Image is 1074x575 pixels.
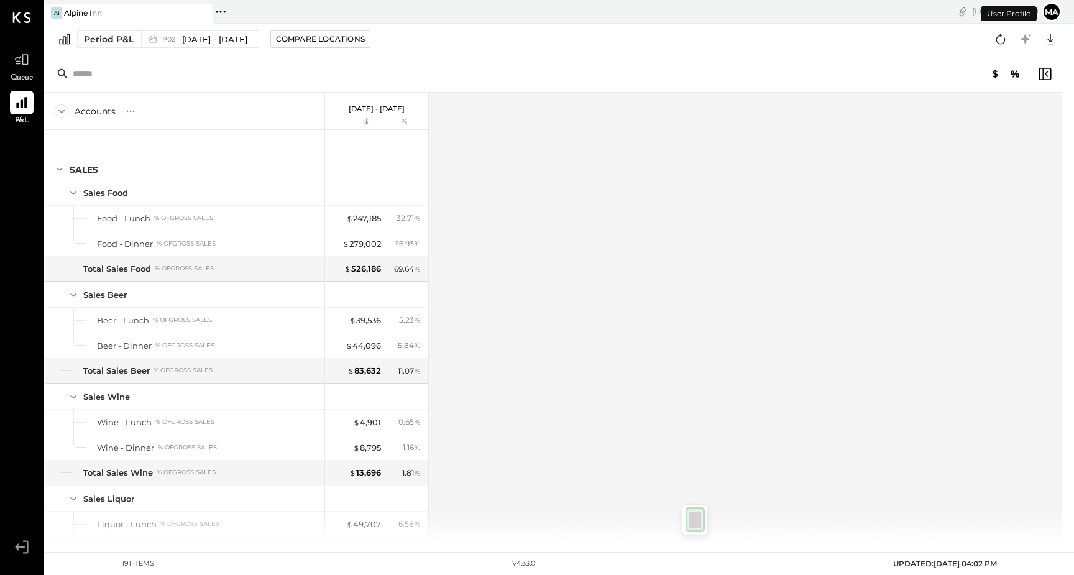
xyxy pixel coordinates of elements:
[342,238,381,250] div: 279,002
[331,117,381,127] div: $
[157,239,216,248] div: % of GROSS SALES
[157,468,216,477] div: % of GROSS SALES
[154,214,213,223] div: % of GROSS SALES
[83,263,151,275] div: Total Sales Food
[97,213,150,224] div: Food - Lunch
[97,416,152,428] div: Wine - Lunch
[84,33,134,45] div: Period P&L
[342,239,349,249] span: $
[353,442,381,454] div: 8,795
[414,467,421,477] span: %
[83,467,153,479] div: Total Sales Wine
[384,117,425,127] div: %
[349,467,356,477] span: $
[64,7,102,18] div: Alpine Inn
[353,416,381,428] div: 4,901
[344,264,351,274] span: $
[402,467,421,479] div: 1.81
[353,443,360,453] span: $
[398,366,421,377] div: 11.07
[83,187,128,199] div: Sales Food
[414,366,421,375] span: %
[1,91,43,127] a: P&L
[398,340,421,351] div: 5.84
[75,105,116,117] div: Accounts
[512,559,535,569] div: v 4.33.0
[122,559,154,569] div: 191 items
[349,315,356,325] span: $
[414,264,421,274] span: %
[270,30,370,48] button: Compare Locations
[346,341,352,351] span: $
[414,340,421,350] span: %
[70,163,98,176] div: SALES
[346,213,353,223] span: $
[1042,2,1062,22] button: ma
[346,519,353,529] span: $
[97,518,157,530] div: Liquor - Lunch
[414,315,421,324] span: %
[398,518,421,530] div: 6.58
[353,417,360,427] span: $
[972,6,1039,17] div: [DATE]
[349,544,381,556] div: 63,662
[347,366,354,375] span: $
[160,520,219,528] div: % of GROSS SALES
[349,545,356,554] span: $
[346,213,381,224] div: 247,185
[346,518,381,530] div: 49,707
[398,416,421,428] div: 0.65
[398,544,421,555] div: 8.43
[158,443,217,452] div: % of GROSS SALES
[347,365,381,377] div: 83,632
[276,34,365,44] div: Compare Locations
[83,365,150,377] div: Total Sales Beer
[414,213,421,223] span: %
[77,30,259,48] button: Period P&L P02[DATE] - [DATE]
[154,366,213,375] div: % of GROSS SALES
[83,391,130,403] div: Sales Wine
[182,34,247,45] span: [DATE] - [DATE]
[399,315,421,326] div: 5.23
[97,238,153,250] div: Food - Dinner
[97,315,149,326] div: Beer - Lunch
[97,442,154,454] div: Wine - Dinner
[394,264,421,275] div: 69.64
[414,544,421,554] span: %
[346,340,381,352] div: 44,096
[414,416,421,426] span: %
[51,7,62,19] div: AI
[1,48,43,84] a: Queue
[97,544,159,556] div: Liquor - Dinner
[155,418,214,426] div: % of GROSS SALES
[414,442,421,452] span: %
[155,264,214,273] div: % of GROSS SALES
[414,238,421,248] span: %
[893,559,997,568] span: UPDATED: [DATE] 04:02 PM
[97,340,152,352] div: Beer - Dinner
[153,316,212,324] div: % of GROSS SALES
[155,341,214,350] div: % of GROSS SALES
[349,467,381,479] div: 13,696
[349,104,405,113] p: [DATE] - [DATE]
[15,116,29,127] span: P&L
[162,36,179,43] span: P02
[397,213,421,224] div: 32.71
[349,315,381,326] div: 39,536
[344,263,381,275] div: 526,186
[957,5,969,18] div: copy link
[981,6,1037,21] div: User Profile
[403,442,421,453] div: 1.16
[83,289,127,301] div: Sales Beer
[414,518,421,528] span: %
[395,238,421,249] div: 36.93
[11,73,34,84] span: Queue
[83,493,134,505] div: Sales Liquor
